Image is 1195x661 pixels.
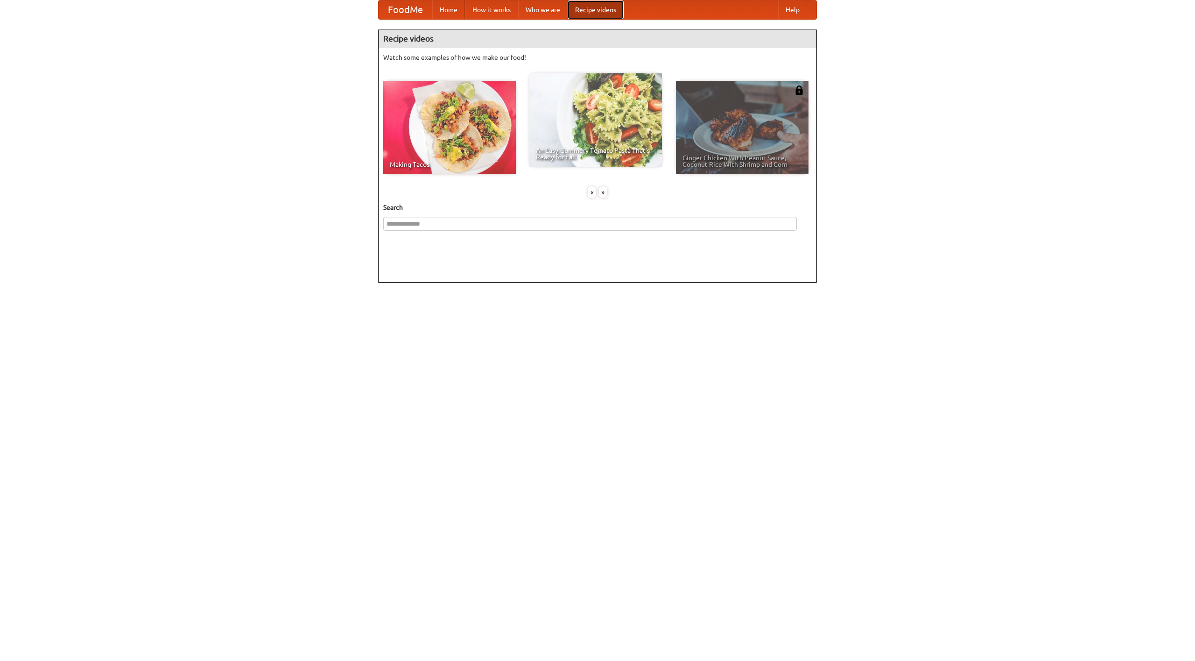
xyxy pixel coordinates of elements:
span: An Easy, Summery Tomato Pasta That's Ready for Fall [536,147,655,160]
p: Watch some examples of how we make our food! [383,53,812,62]
span: Making Tacos [390,161,509,168]
a: Who we are [518,0,568,19]
div: » [599,186,607,198]
a: Home [432,0,465,19]
h5: Search [383,203,812,212]
a: Making Tacos [383,81,516,174]
a: An Easy, Summery Tomato Pasta That's Ready for Fall [529,73,662,167]
a: Recipe videos [568,0,624,19]
a: Help [778,0,807,19]
a: FoodMe [379,0,432,19]
div: « [588,186,596,198]
h4: Recipe videos [379,29,816,48]
img: 483408.png [794,85,804,95]
a: How it works [465,0,518,19]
